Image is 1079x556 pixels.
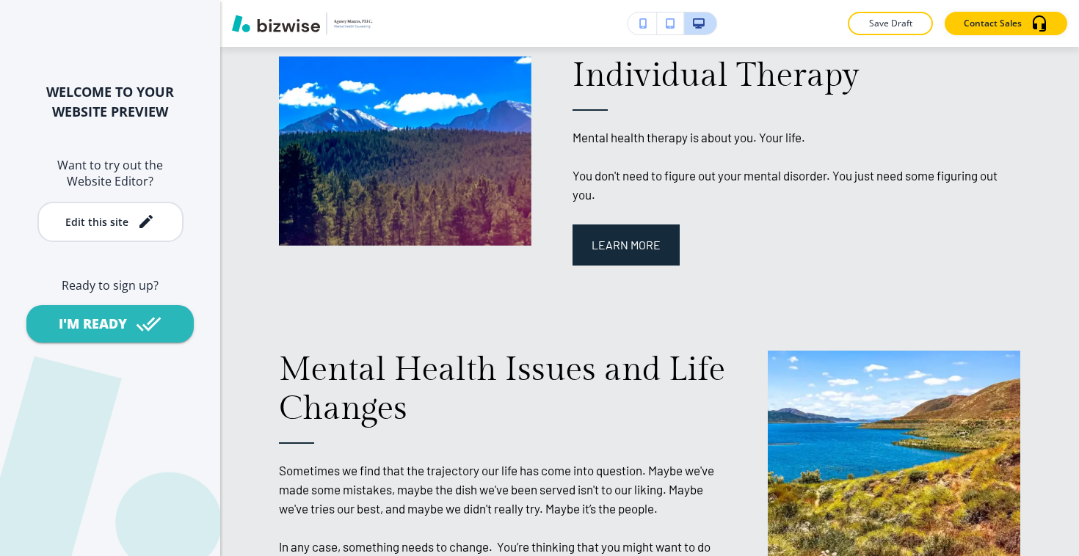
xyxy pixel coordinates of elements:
button: Contact Sales [945,12,1067,35]
div: Edit this site [65,216,128,227]
span: Learn More [592,236,661,254]
button: I'M READY [26,305,194,343]
p: Mental health therapy is about you. Your life. [573,128,1020,147]
img: 8c8facc9e68ebf686a67f450319aab11.webp [279,56,531,246]
button: Save Draft [848,12,933,35]
h6: Ready to sign up? [23,277,197,293]
h2: WELCOME TO YOUR WEBSITE PREVIEW [23,82,197,122]
button: Learn More [573,224,680,266]
img: Bizwise Logo [232,15,320,32]
p: Sometimes we find that the trajectory our life has come into question. Maybe we've made some mist... [279,461,727,518]
p: Mental Health Issues and Life Changes [279,351,727,428]
h6: Want to try out the Website Editor? [23,157,197,190]
p: You don't need to figure out your mental disorder. You just need some figuring out you. [573,166,1020,204]
p: Contact Sales [964,17,1022,30]
p: Individual Therapy [573,56,1020,95]
button: Edit this site [37,202,184,242]
div: I'M READY [59,315,127,333]
p: Save Draft [867,17,914,30]
img: Your Logo [333,18,373,28]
